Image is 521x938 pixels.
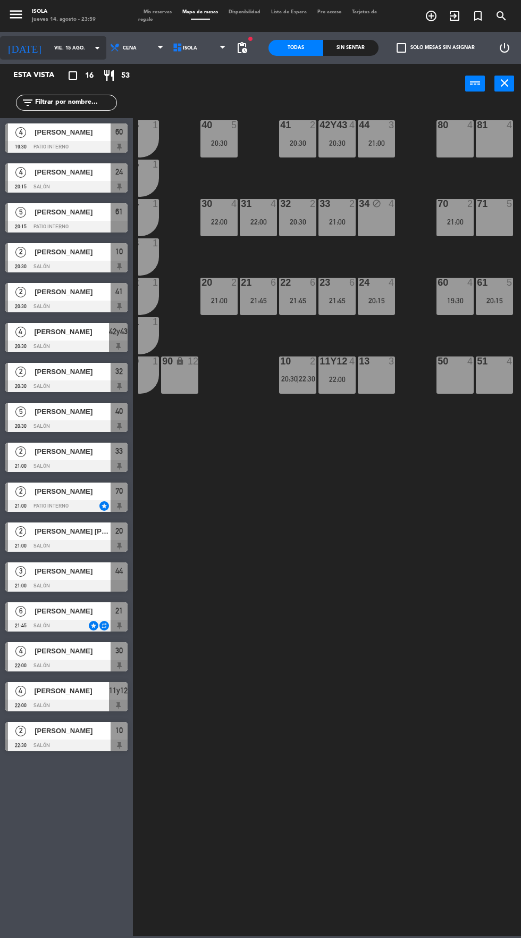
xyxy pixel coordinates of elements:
span: 32 [115,365,123,378]
div: 2 [310,199,316,209]
span: [PERSON_NAME] [35,446,111,457]
span: [PERSON_NAME] [35,486,111,497]
span: 6 [15,606,26,617]
div: 1 [153,278,159,287]
div: 6 [349,278,356,287]
input: Filtrar por nombre... [34,97,116,109]
div: 22:00 [200,218,238,226]
span: 21 [115,604,123,617]
i: power_input [469,77,482,89]
span: fiber_manual_record [247,36,254,42]
div: 21:45 [279,297,316,304]
div: 22:00 [318,376,356,383]
span: [PERSON_NAME] [35,206,111,218]
span: 10 [115,245,123,258]
div: 71 [477,199,477,209]
span: 16 [85,70,94,82]
div: 20:30 [279,139,316,147]
span: [PERSON_NAME] [35,326,110,337]
div: 21:45 [318,297,356,304]
span: pending_actions [236,41,248,54]
div: 20:30 [318,139,356,147]
div: 21:00 [436,218,474,226]
i: crop_square [66,69,79,82]
i: lock [175,356,184,366]
span: 4 [15,327,26,337]
span: Disponibilidad [223,10,266,14]
span: 4 [15,646,26,657]
span: 2 [15,726,26,736]
span: 2 [15,367,26,377]
span: 22:30 [299,375,315,383]
div: 41 [280,120,281,130]
div: 4 [507,120,513,130]
span: 70 [115,485,123,497]
div: Sin sentar [323,40,378,56]
span: 41 [115,285,123,298]
div: 4 [507,356,513,366]
span: 11y12 [109,684,128,697]
span: Mapa de mesas [177,10,223,14]
div: jueves 14. agosto - 23:59 [32,16,96,24]
div: 4 [389,199,395,209]
span: 4 [15,167,26,178]
div: 5 [507,199,513,209]
div: 12 [188,356,198,366]
i: block [372,199,381,208]
span: 5 [15,207,26,218]
button: menu [8,6,24,25]
div: 4 [349,120,356,130]
span: Isola [183,45,197,51]
span: 20:30 [281,375,298,383]
span: Pre-acceso [312,10,347,14]
span: Mis reservas [138,10,177,14]
div: 2 [310,120,316,130]
div: 1 [153,238,159,248]
div: 3 [389,356,395,366]
span: 42y43 [109,325,128,338]
i: exit_to_app [448,10,461,22]
span: 5 [15,406,26,417]
div: Isola [32,8,96,16]
span: 40 [115,405,123,418]
span: [PERSON_NAME] [35,685,110,696]
div: 1 [153,356,159,366]
div: 2 [349,199,356,209]
div: 2 [467,199,474,209]
div: 4 [349,356,356,366]
label: Solo mesas sin asignar [397,43,475,53]
span: 24 [115,165,123,178]
div: 3 [389,120,395,130]
span: 2 [15,446,26,457]
span: 44 [115,565,123,577]
div: 32 [280,199,281,209]
span: 20 [115,525,123,537]
span: [PERSON_NAME] [35,127,111,138]
div: 2 [231,278,238,287]
div: 4 [467,278,474,287]
button: power_input [465,76,485,92]
span: 61 [115,205,123,218]
span: [PERSON_NAME] [35,246,111,258]
span: 2 [15,486,26,497]
div: 1 [153,317,159,327]
div: 22 [280,278,281,287]
span: [PERSON_NAME] [35,645,111,657]
div: 20:30 [200,139,238,147]
div: 22:00 [240,218,277,226]
i: filter_list [21,96,34,109]
div: 21:00 [318,218,356,226]
span: 4 [15,686,26,696]
span: 30 [115,644,123,657]
span: [PERSON_NAME] [35,566,111,577]
span: [PERSON_NAME] [PERSON_NAME] Halbide [35,526,111,537]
